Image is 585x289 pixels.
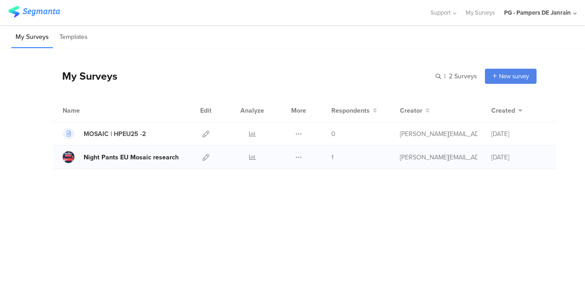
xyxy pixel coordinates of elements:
div: PG - Pampers DE Janrain [504,8,571,17]
span: 2 Surveys [449,71,477,81]
div: My Surveys [53,68,117,84]
span: Creator [400,106,422,115]
button: Respondents [331,106,377,115]
div: Edit [196,99,216,122]
span: Support [431,8,451,17]
span: Created [491,106,515,115]
div: Night Pants EU Mosaic research [84,153,179,162]
div: Name [63,106,117,115]
div: Analyze [239,99,266,122]
span: 1 [331,153,334,162]
div: [DATE] [491,129,546,139]
a: MOSAIC | HPEU25 -2 [63,128,146,140]
button: Creator [400,106,430,115]
div: More [289,99,308,122]
li: Templates [55,27,92,48]
span: New survey [499,72,529,81]
li: My Surveys [11,27,53,48]
div: fritz.t@pg.com [400,129,478,139]
div: [DATE] [491,153,546,162]
div: alves.dp@pg.com [400,153,478,162]
a: Night Pants EU Mosaic research [63,151,179,163]
div: MOSAIC | HPEU25 -2 [84,129,146,139]
span: | [443,71,447,81]
span: Respondents [331,106,370,115]
button: Created [491,106,522,115]
img: segmanta logo [8,6,60,17]
span: 0 [331,129,335,139]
